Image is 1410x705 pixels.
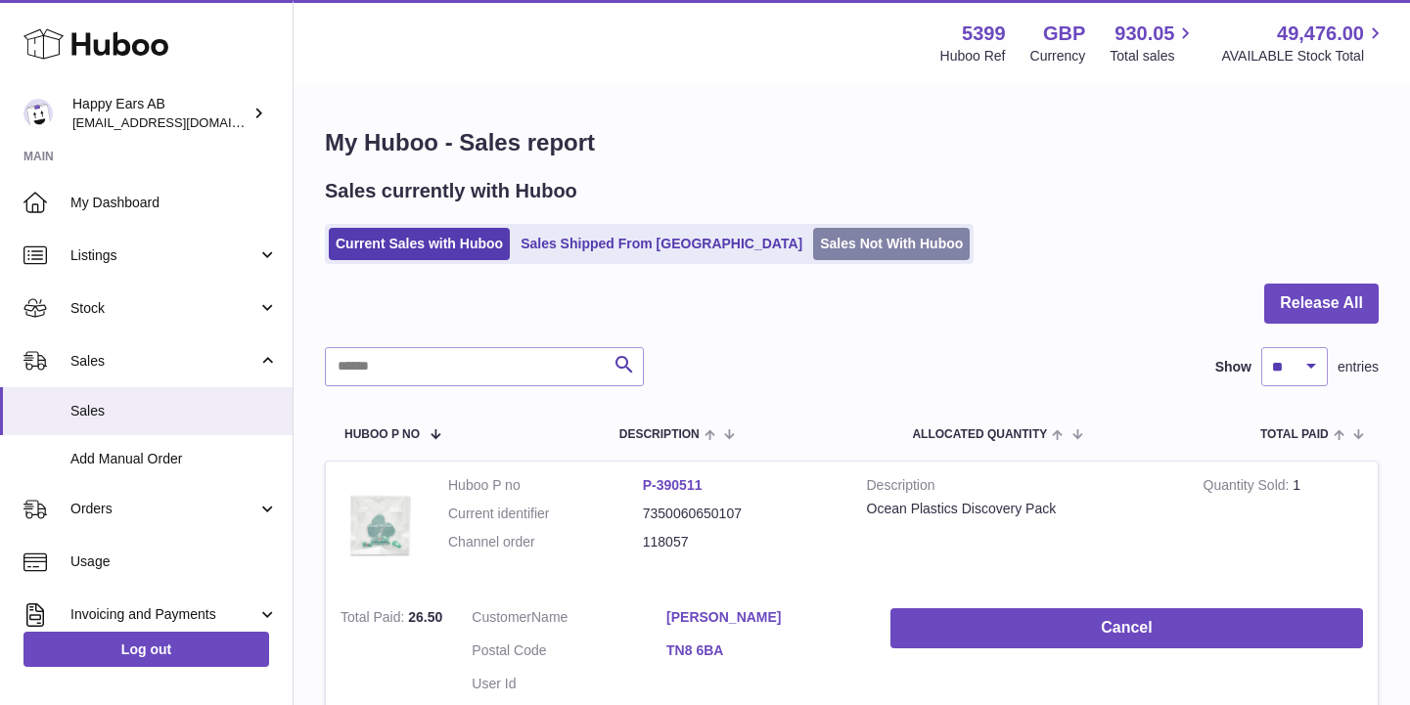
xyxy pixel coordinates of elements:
[448,505,643,523] dt: Current identifier
[890,608,1363,648] button: Cancel
[70,194,278,212] span: My Dashboard
[472,675,666,693] dt: User Id
[344,428,420,441] span: Huboo P no
[912,428,1047,441] span: ALLOCATED Quantity
[1114,21,1174,47] span: 930.05
[514,228,809,260] a: Sales Shipped From [GEOGRAPHIC_DATA]
[472,609,531,625] span: Customer
[1221,47,1387,66] span: AVAILABLE Stock Total
[23,632,269,667] a: Log out
[72,95,249,132] div: Happy Ears AB
[619,428,700,441] span: Description
[643,505,838,523] dd: 7350060650107
[70,552,278,571] span: Usage
[70,246,257,265] span: Listings
[70,402,278,420] span: Sales
[325,127,1379,158] h1: My Huboo - Sales report
[1260,428,1329,441] span: Total paid
[813,228,970,260] a: Sales Not With Huboo
[70,450,278,468] span: Add Manual Order
[70,299,257,318] span: Stock
[1043,21,1085,47] strong: GBP
[408,609,442,625] span: 26.50
[448,533,643,551] dt: Channel order
[666,641,861,660] a: TN8 6BA
[72,114,288,130] span: [EMAIL_ADDRESS][DOMAIN_NAME]
[643,533,838,551] dd: 118057
[70,605,257,624] span: Invoicing and Payments
[867,476,1174,500] strong: Description
[472,608,666,632] dt: Name
[940,47,1006,66] div: Huboo Ref
[1215,358,1251,376] label: Show
[1204,477,1294,498] strong: Quantity Sold
[1221,21,1387,66] a: 49,476.00 AVAILABLE Stock Total
[1189,462,1379,594] td: 1
[448,476,643,495] dt: Huboo P no
[1110,21,1197,66] a: 930.05 Total sales
[962,21,1006,47] strong: 5399
[325,178,577,204] h2: Sales currently with Huboo
[1338,358,1379,376] span: entries
[70,500,257,518] span: Orders
[666,608,861,627] a: [PERSON_NAME]
[23,99,53,128] img: 3pl@happyearsearplugs.com
[643,477,703,493] a: P-390511
[1030,47,1086,66] div: Currency
[341,609,408,630] strong: Total Paid
[1110,47,1197,66] span: Total sales
[1264,284,1379,324] button: Release All
[70,352,257,371] span: Sales
[1277,21,1364,47] span: 49,476.00
[329,228,510,260] a: Current Sales with Huboo
[472,641,666,665] dt: Postal Code
[341,476,419,574] img: 53991642634710.jpg
[867,500,1174,518] div: Ocean Plastics Discovery Pack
